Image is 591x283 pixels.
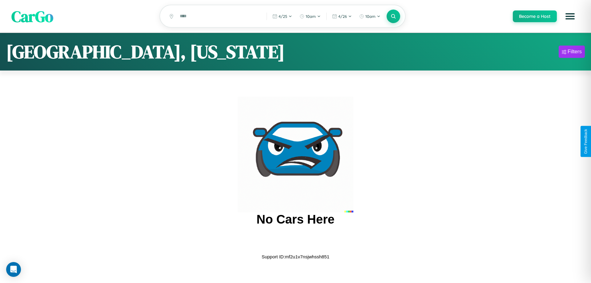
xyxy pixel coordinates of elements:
button: 10am [356,11,384,21]
button: Open menu [561,8,579,25]
span: 10am [306,14,316,19]
div: Give Feedback [584,129,588,154]
span: 4 / 26 [338,14,347,19]
button: Filters [559,46,585,58]
h2: No Cars Here [256,212,334,226]
button: Become a Host [513,10,557,22]
button: 4/26 [329,11,355,21]
img: car [238,97,353,212]
div: Open Intercom Messenger [6,262,21,277]
h1: [GEOGRAPHIC_DATA], [US_STATE] [6,39,285,64]
button: 4/25 [269,11,295,21]
span: 4 / 25 [279,14,287,19]
p: Support ID: mf2u1v7nsjwhssh851 [262,253,329,261]
div: Filters [568,49,582,55]
span: 10am [365,14,376,19]
span: CarGo [11,6,53,27]
button: 10am [296,11,324,21]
